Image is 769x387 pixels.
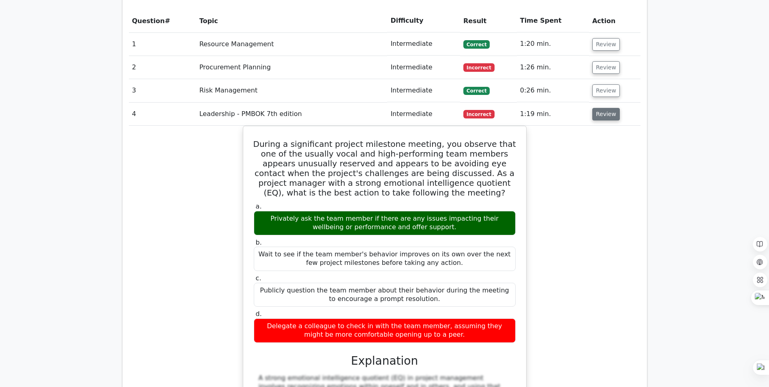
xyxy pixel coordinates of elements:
h3: Explanation [259,354,511,368]
th: Result [460,9,517,32]
td: 1:19 min. [517,103,589,126]
th: Difficulty [387,9,460,32]
button: Review [592,108,620,120]
td: Resource Management [196,32,388,56]
button: Review [592,38,620,51]
span: Correct [463,87,490,95]
td: Intermediate [387,56,460,79]
td: Intermediate [387,32,460,56]
td: 4 [129,103,196,126]
td: Procurement Planning [196,56,388,79]
span: d. [256,310,262,318]
button: Review [592,61,620,74]
button: Review [592,84,620,97]
td: 3 [129,79,196,102]
td: 0:26 min. [517,79,589,102]
span: c. [256,274,261,282]
div: Wait to see if the team member's behavior improves on its own over the next few project milestone... [254,247,516,271]
div: Privately ask the team member if there are any issues impacting their wellbeing or performance an... [254,211,516,235]
td: 1:26 min. [517,56,589,79]
td: 1 [129,32,196,56]
td: Risk Management [196,79,388,102]
span: Question [132,17,165,25]
td: Leadership - PMBOK 7th edition [196,103,388,126]
span: a. [256,202,262,210]
span: Incorrect [463,110,495,118]
td: Intermediate [387,103,460,126]
th: Topic [196,9,388,32]
h5: During a significant project milestone meeting, you observe that one of the usually vocal and hig... [253,139,516,198]
td: 1:20 min. [517,32,589,56]
span: b. [256,239,262,246]
th: Time Spent [517,9,589,32]
td: Intermediate [387,79,460,102]
div: Publicly question the team member about their behavior during the meeting to encourage a prompt r... [254,283,516,307]
span: Incorrect [463,63,495,71]
th: # [129,9,196,32]
td: 2 [129,56,196,79]
span: Correct [463,40,490,48]
th: Action [589,9,640,32]
div: Delegate a colleague to check in with the team member, assuming they might be more comfortable op... [254,318,516,343]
